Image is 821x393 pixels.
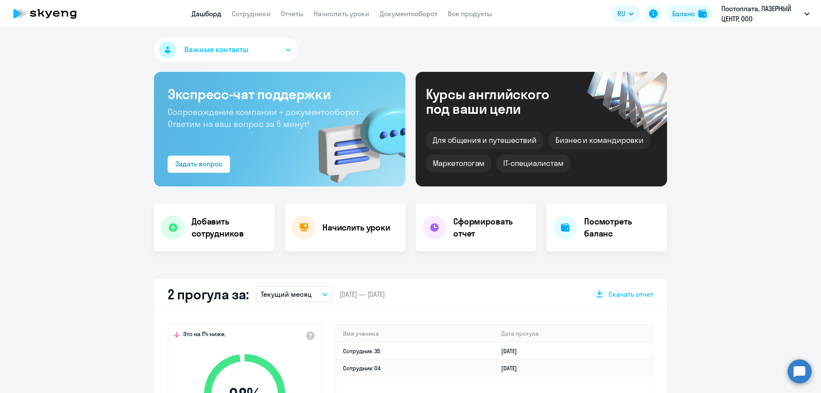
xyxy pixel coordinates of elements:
img: balance [698,9,707,18]
button: Важные контакты [154,38,298,62]
a: Сотрудник 35 [343,347,380,355]
h2: 2 прогула за: [168,286,249,303]
div: Бизнес и командировки [549,131,650,149]
button: Балансbalance [667,5,712,22]
div: Маркетологам [426,154,491,172]
div: Задать вопрос [175,159,222,169]
a: Дашборд [192,9,221,18]
a: Сотрудники [232,9,271,18]
span: Это на 1% ниже, [183,330,226,340]
h4: Начислить уроки [322,222,390,233]
a: Документооборот [380,9,437,18]
span: [DATE] — [DATE] [340,290,385,299]
p: Постоплата, ЛАЗЕРНЫЙ ЦЕНТР, ООО [721,3,801,24]
button: Постоплата, ЛАЗЕРНЫЙ ЦЕНТР, ООО [717,3,814,24]
button: RU [611,5,640,22]
h3: Экспресс-чат поддержки [168,86,392,103]
p: Текущий месяц [261,289,312,299]
a: Сотрудник 04 [343,364,381,372]
span: Скачать отчет [608,290,653,299]
span: Важные контакты [184,44,248,55]
div: Курсы английского под ваши цели [426,87,572,116]
th: Имя ученика [336,325,494,343]
a: [DATE] [501,347,524,355]
h4: Сформировать отчет [453,216,529,239]
div: Баланс [672,9,695,19]
th: Дата прогула [494,325,653,343]
a: Начислить уроки [314,9,369,18]
a: Все продукты [448,9,492,18]
h4: Посмотреть баланс [584,216,660,239]
span: RU [617,9,625,19]
div: Для общения и путешествий [426,131,543,149]
button: Задать вопрос [168,156,230,173]
button: Текущий месяц [256,286,333,302]
div: IT-специалистам [496,154,570,172]
span: Сопровождение компании + документооборот. Ответим на ваш вопрос за 5 минут! [168,106,361,129]
a: [DATE] [501,364,524,372]
a: Отчеты [281,9,304,18]
h4: Добавить сотрудников [192,216,268,239]
img: bg-img [306,90,405,186]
